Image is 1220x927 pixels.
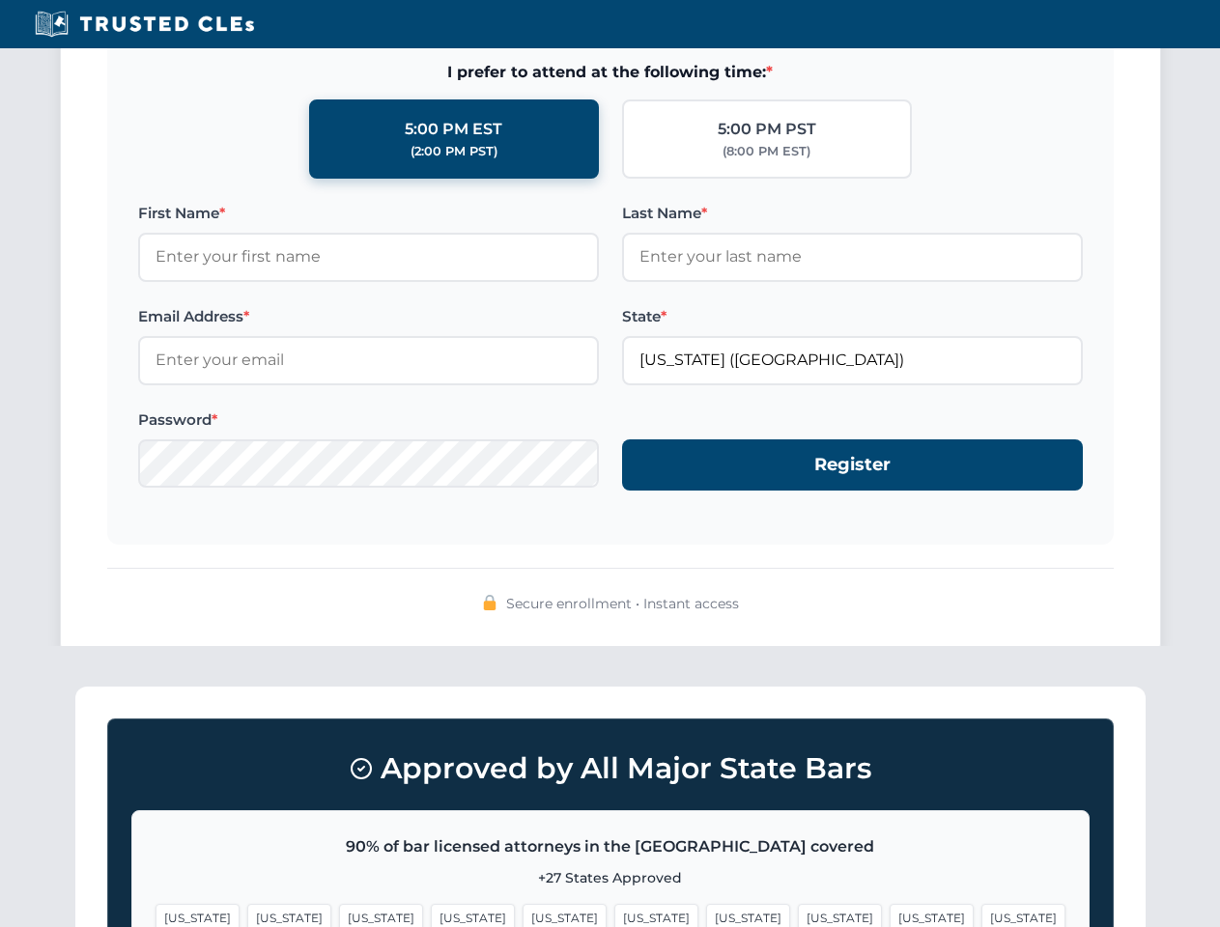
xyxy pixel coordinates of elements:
[622,202,1083,225] label: Last Name
[482,595,497,610] img: 🔒
[622,305,1083,328] label: State
[131,743,1090,795] h3: Approved by All Major State Bars
[138,408,599,432] label: Password
[622,439,1083,491] button: Register
[29,10,260,39] img: Trusted CLEs
[138,202,599,225] label: First Name
[506,593,739,614] span: Secure enrollment • Instant access
[156,834,1065,859] p: 90% of bar licensed attorneys in the [GEOGRAPHIC_DATA] covered
[718,117,816,142] div: 5:00 PM PST
[622,233,1083,281] input: Enter your last name
[138,60,1083,85] span: I prefer to attend at the following time:
[138,233,599,281] input: Enter your first name
[622,336,1083,384] input: Florida (FL)
[138,336,599,384] input: Enter your email
[723,142,810,161] div: (8:00 PM EST)
[138,305,599,328] label: Email Address
[411,142,497,161] div: (2:00 PM PST)
[405,117,502,142] div: 5:00 PM EST
[156,867,1065,888] p: +27 States Approved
